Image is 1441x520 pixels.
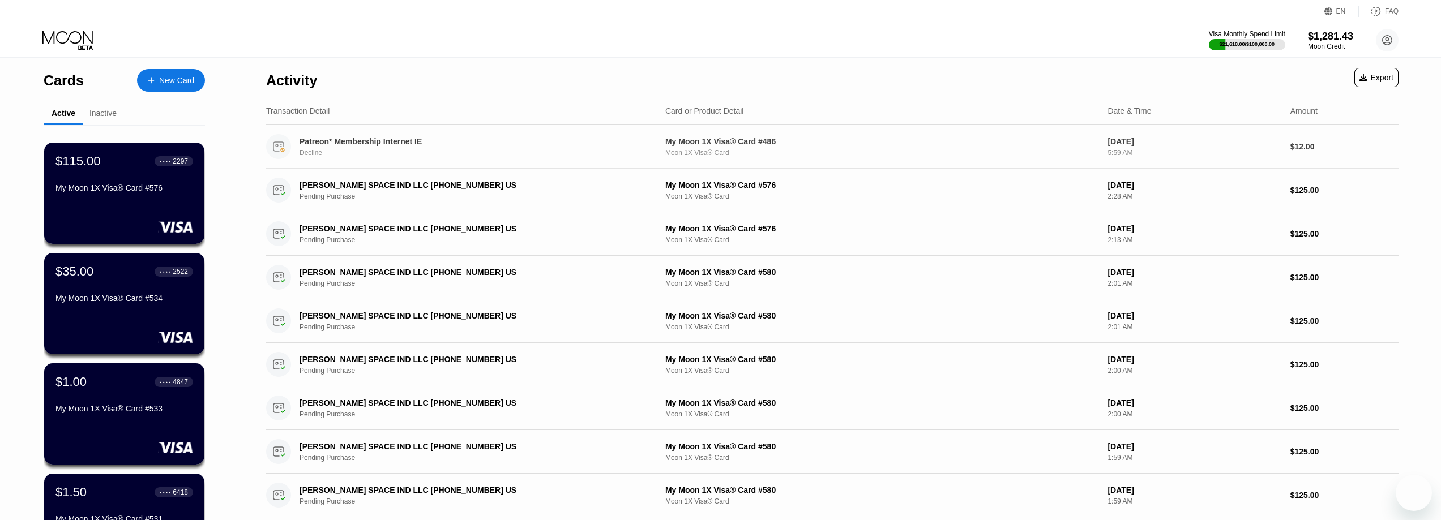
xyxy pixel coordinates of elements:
div: [DATE] [1108,442,1281,451]
div: My Moon 1X Visa® Card #580 [665,268,1098,277]
div: Moon 1X Visa® Card [665,280,1098,287]
div: Active [52,109,75,118]
div: [PERSON_NAME] SPACE IND LLC [PHONE_NUMBER] US [300,355,626,364]
div: Transaction Detail [266,106,330,115]
div: My Moon 1X Visa® Card #580 [665,485,1098,495]
div: $125.00 [1290,403,1399,412]
div: Pending Purchase [300,367,651,375]
div: My Moon 1X Visa® Card #486 [665,137,1098,146]
div: My Moon 1X Visa® Card #576 [665,224,1098,233]
div: Cards [44,72,84,89]
div: $1.50 [55,485,87,500]
div: [PERSON_NAME] SPACE IND LLC [PHONE_NUMBER] USPending PurchaseMy Moon 1X Visa® Card #580Moon 1X Vi... [266,386,1399,430]
div: [PERSON_NAME] SPACE IND LLC [PHONE_NUMBER] US [300,485,626,495]
div: Moon 1X Visa® Card [665,236,1098,244]
div: $21,618.00 / $100,000.00 [1220,41,1275,47]
div: My Moon 1X Visa® Card #580 [665,442,1098,451]
div: $125.00 [1290,360,1399,369]
div: FAQ [1359,6,1399,17]
div: My Moon 1X Visa® Card #576 [665,181,1098,190]
div: 2522 [173,268,188,276]
div: Card or Product Detail [665,106,744,115]
div: 4847 [173,378,188,386]
div: New Card [159,76,194,85]
div: [PERSON_NAME] SPACE IND LLC [PHONE_NUMBER] USPending PurchaseMy Moon 1X Visa® Card #580Moon 1X Vi... [266,299,1399,343]
iframe: Кнопка запуска окна обмена сообщениями [1396,475,1432,511]
div: $115.00 [55,154,101,169]
div: $35.00 [55,264,93,279]
div: Moon 1X Visa® Card [665,367,1098,375]
div: Export [1359,73,1393,82]
div: Moon 1X Visa® Card [665,323,1098,331]
div: Patreon* Membership Internet IE [300,137,626,146]
div: 2:00 AM [1108,367,1281,375]
div: My Moon 1X Visa® Card #576 [55,183,193,192]
div: [DATE] [1108,398,1281,407]
div: [PERSON_NAME] SPACE IND LLC [PHONE_NUMBER] USPending PurchaseMy Moon 1X Visa® Card #576Moon 1X Vi... [266,169,1399,212]
div: Date & Time [1108,106,1151,115]
div: My Moon 1X Visa® Card #580 [665,355,1098,364]
div: 5:59 AM [1108,149,1281,157]
div: [PERSON_NAME] SPACE IND LLC [PHONE_NUMBER] USPending PurchaseMy Moon 1X Visa® Card #576Moon 1X Vi... [266,212,1399,256]
div: [DATE] [1108,355,1281,364]
div: New Card [137,69,205,92]
div: Decline [300,149,651,157]
div: [DATE] [1108,224,1281,233]
div: Pending Purchase [300,192,651,200]
div: Moon 1X Visa® Card [665,410,1098,418]
div: ● ● ● ● [160,270,171,273]
div: $35.00● ● ● ●2522My Moon 1X Visa® Card #534 [44,253,204,354]
div: [PERSON_NAME] SPACE IND LLC [PHONE_NUMBER] US [300,311,626,320]
div: Pending Purchase [300,454,651,462]
div: My Moon 1X Visa® Card #580 [665,311,1098,320]
div: Moon 1X Visa® Card [665,149,1098,157]
div: My Moon 1X Visa® Card #534 [55,294,193,303]
div: Pending Purchase [300,236,651,244]
div: [PERSON_NAME] SPACE IND LLC [PHONE_NUMBER] US [300,398,626,407]
div: My Moon 1X Visa® Card #580 [665,398,1098,407]
div: [DATE] [1108,485,1281,495]
div: 1:59 AM [1108,454,1281,462]
div: My Moon 1X Visa® Card #533 [55,404,193,413]
div: $12.00 [1290,142,1399,151]
div: [DATE] [1108,268,1281,277]
div: Patreon* Membership Internet IEDeclineMy Moon 1X Visa® Card #486Moon 1X Visa® Card[DATE]5:59 AM$1... [266,125,1399,169]
div: Export [1354,68,1399,87]
div: $1,281.43Moon Credit [1308,31,1353,50]
div: 2:01 AM [1108,280,1281,287]
div: [PERSON_NAME] SPACE IND LLC [PHONE_NUMBER] US [300,224,626,233]
div: Inactive [89,109,117,118]
div: $115.00● ● ● ●2297My Moon 1X Visa® Card #576 [44,143,204,244]
div: Moon 1X Visa® Card [665,454,1098,462]
div: 6418 [173,488,188,496]
div: Activity [266,72,317,89]
div: FAQ [1385,7,1399,15]
div: 2:01 AM [1108,323,1281,331]
div: $125.00 [1290,491,1399,500]
div: $125.00 [1290,229,1399,238]
div: [PERSON_NAME] SPACE IND LLC [PHONE_NUMBER] USPending PurchaseMy Moon 1X Visa® Card #580Moon 1X Vi... [266,343,1399,386]
div: 2:00 AM [1108,410,1281,418]
div: Visa Monthly Spend Limit [1209,30,1285,38]
div: [DATE] [1108,181,1281,190]
div: [DATE] [1108,137,1281,146]
div: [PERSON_NAME] SPACE IND LLC [PHONE_NUMBER] US [300,442,626,451]
div: ● ● ● ● [160,160,171,163]
div: EN [1336,7,1346,15]
div: 2:13 AM [1108,236,1281,244]
div: Pending Purchase [300,280,651,287]
div: Visa Monthly Spend Limit$21,618.00/$100,000.00 [1209,30,1285,50]
div: $1.00● ● ● ●4847My Moon 1X Visa® Card #533 [44,363,204,465]
div: $125.00 [1290,186,1399,195]
div: ● ● ● ● [160,380,171,384]
div: Pending Purchase [300,323,651,331]
div: Moon 1X Visa® Card [665,497,1098,505]
div: Pending Purchase [300,410,651,418]
div: [PERSON_NAME] SPACE IND LLC [PHONE_NUMBER] USPending PurchaseMy Moon 1X Visa® Card #580Moon 1X Vi... [266,256,1399,299]
div: Amount [1290,106,1318,115]
div: 1:59 AM [1108,497,1281,505]
div: [PERSON_NAME] SPACE IND LLC [PHONE_NUMBER] USPending PurchaseMy Moon 1X Visa® Card #580Moon 1X Vi... [266,474,1399,517]
div: 2297 [173,157,188,165]
div: 2:28 AM [1108,192,1281,200]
